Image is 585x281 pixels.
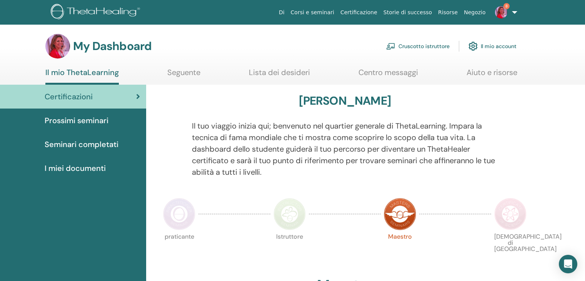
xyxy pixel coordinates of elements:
[468,38,517,55] a: Il mio account
[45,34,70,59] img: default.jpg
[380,5,435,20] a: Storie di successo
[167,68,200,83] a: Seguente
[384,234,416,266] p: Maestro
[163,234,195,266] p: praticante
[384,198,416,230] img: Master
[249,68,310,83] a: Lista dei desideri
[461,5,488,20] a: Negozio
[494,198,527,230] img: Certificate of Science
[337,5,380,20] a: Certificazione
[45,139,118,150] span: Seminari completati
[45,91,93,102] span: Certificazioni
[273,198,306,230] img: Instructor
[386,43,395,50] img: chalkboard-teacher.svg
[192,120,498,178] p: Il tuo viaggio inizia qui; benvenuto nel quartier generale di ThetaLearning. Impara la tecnica di...
[276,5,288,20] a: Di
[386,38,450,55] a: Cruscotto istruttore
[503,3,510,9] span: 8
[288,5,337,20] a: Corsi e seminari
[45,68,119,85] a: Il mio ThetaLearning
[495,6,507,18] img: default.jpg
[45,162,106,174] span: I miei documenti
[45,115,108,126] span: Prossimi seminari
[494,234,527,266] p: [DEMOGRAPHIC_DATA] di [GEOGRAPHIC_DATA]
[51,4,143,21] img: logo.png
[468,40,478,53] img: cog.svg
[299,94,391,108] h3: [PERSON_NAME]
[358,68,418,83] a: Centro messaggi
[467,68,517,83] a: Aiuto e risorse
[273,234,306,266] p: Istruttore
[559,255,577,273] div: Open Intercom Messenger
[435,5,461,20] a: Risorse
[163,198,195,230] img: Practitioner
[73,39,152,53] h3: My Dashboard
